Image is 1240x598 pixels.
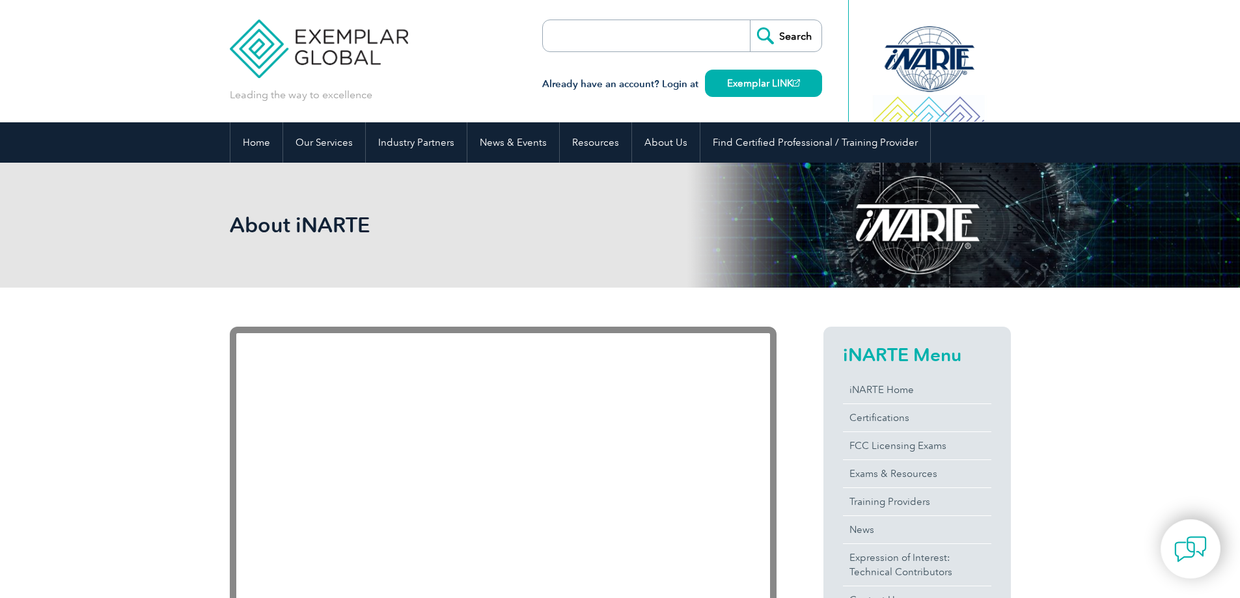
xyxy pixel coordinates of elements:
h2: iNARTE Menu [843,344,991,365]
h2: About iNARTE [230,215,777,236]
a: FCC Licensing Exams [843,432,991,459]
input: Search [750,20,821,51]
a: Our Services [283,122,365,163]
a: Industry Partners [366,122,467,163]
a: Resources [560,122,631,163]
img: open_square.png [793,79,800,87]
img: contact-chat.png [1174,533,1207,565]
a: Exams & Resources [843,460,991,487]
a: News [843,516,991,543]
a: News & Events [467,122,559,163]
h3: Already have an account? Login at [542,76,822,92]
a: Certifications [843,404,991,431]
p: Leading the way to excellence [230,88,372,102]
a: Exemplar LINK [705,70,822,97]
a: iNARTE Home [843,376,991,403]
a: Find Certified Professional / Training Provider [700,122,930,163]
a: Training Providers [843,488,991,515]
a: Home [230,122,282,163]
a: About Us [632,122,700,163]
a: Expression of Interest:Technical Contributors [843,544,991,586]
